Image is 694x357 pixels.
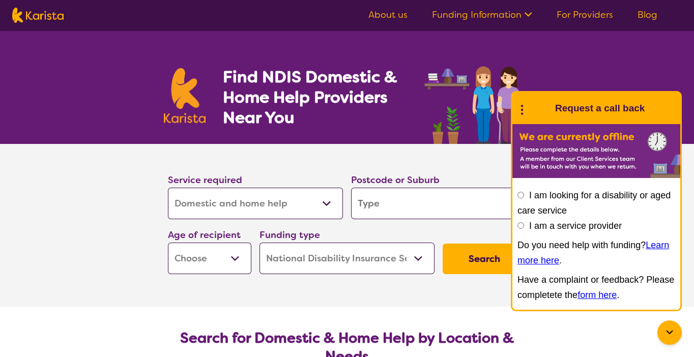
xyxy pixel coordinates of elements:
[168,174,242,186] label: Service required
[512,124,680,178] img: Karista offline chat form to request call back
[12,8,64,23] img: Karista logo
[259,229,320,241] label: Funding type
[432,9,532,21] a: Funding Information
[368,9,408,21] a: About us
[577,290,617,300] a: form here
[517,272,675,303] p: Have a complaint or feedback? Please completete the .
[529,221,622,231] label: I am a service provider
[351,188,526,219] input: Type
[351,174,440,186] label: Postcode or Suburb
[223,67,411,128] h1: Find NDIS Domestic & Home Help Providers Near You
[517,190,671,216] label: I am looking for a disability or aged care service
[168,229,241,241] label: Age of recipient
[529,98,549,118] img: Karista
[517,237,675,268] p: Do you need help with funding? .
[638,9,657,21] a: Blog
[164,68,206,123] img: Karista logo
[555,101,645,116] h1: Request a call back
[557,9,613,21] a: For Providers
[421,55,530,144] img: domestic-help
[443,244,526,274] button: Search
